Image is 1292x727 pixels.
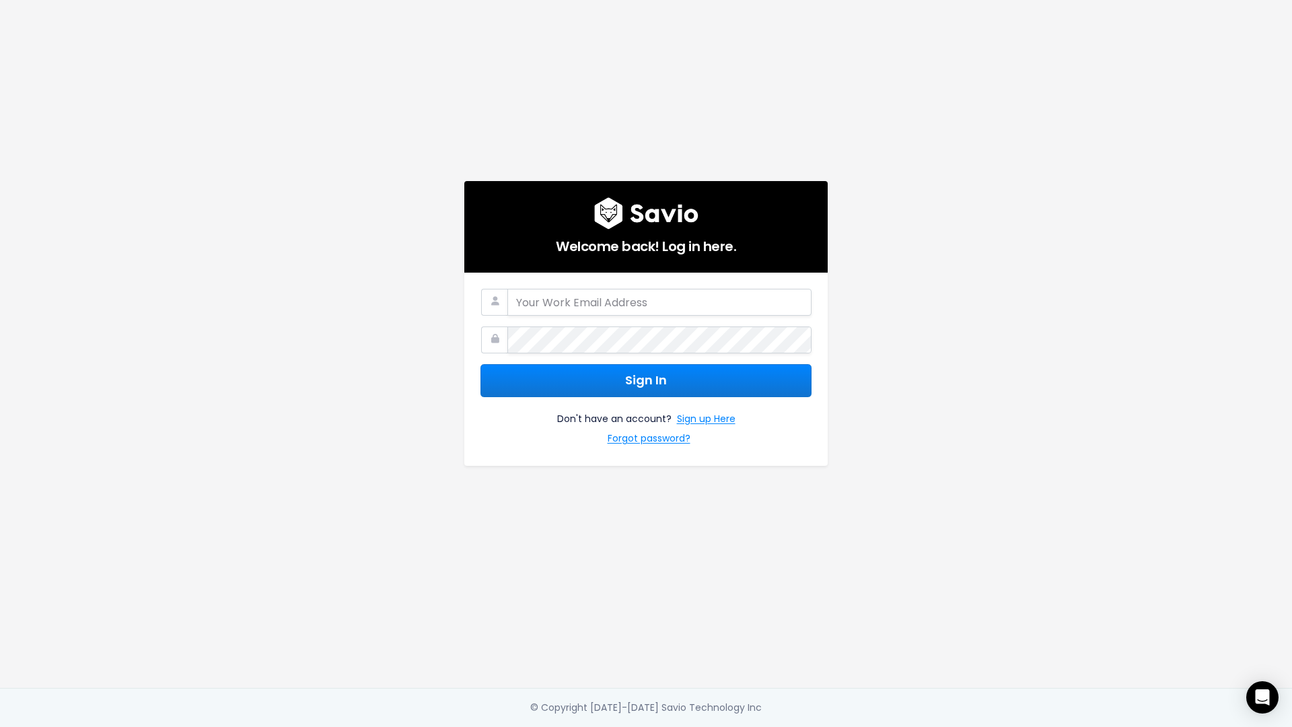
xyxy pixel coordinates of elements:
[530,699,762,716] div: © Copyright [DATE]-[DATE] Savio Technology Inc
[608,430,690,450] a: Forgot password?
[480,397,812,450] div: Don't have an account?
[594,197,698,230] img: logo600x187.a314fd40982d.png
[677,411,735,430] a: Sign up Here
[480,364,812,397] button: Sign In
[1246,681,1279,714] div: Open Intercom Messenger
[480,230,812,256] h5: Welcome back! Log in here.
[507,289,812,316] input: Your Work Email Address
